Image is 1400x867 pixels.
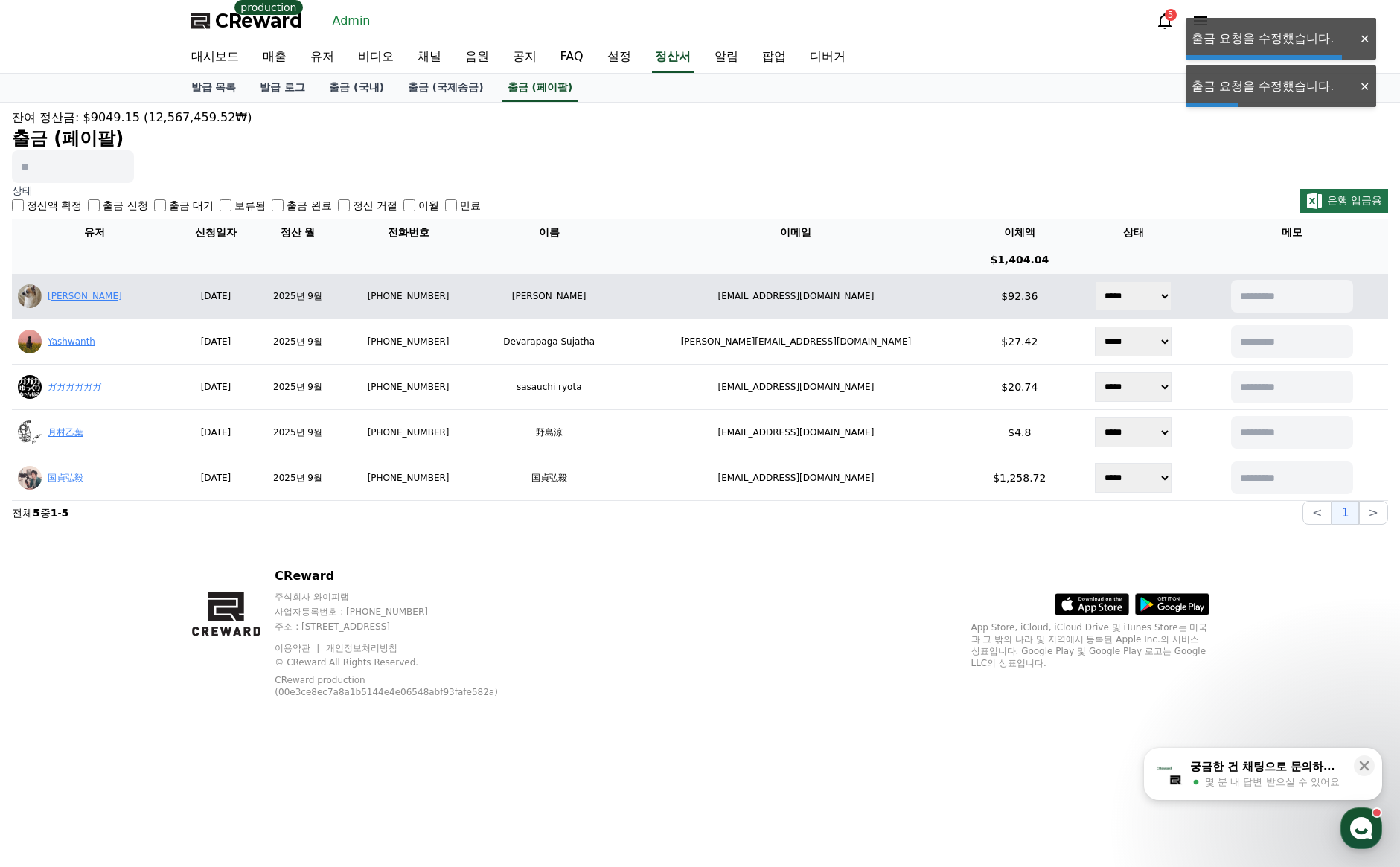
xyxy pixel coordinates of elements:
a: ガガガガガガ [48,382,101,392]
a: 발급 로그 [248,74,317,102]
p: CReward [275,567,536,585]
th: 신청일자 [178,219,255,246]
button: > [1359,501,1388,525]
td: [EMAIL_ADDRESS][DOMAIN_NAME] [623,274,969,319]
a: 설정 [595,42,643,73]
th: 유저 [12,219,178,246]
td: [PHONE_NUMBER] [342,410,476,455]
a: 발급 목록 [179,74,249,102]
p: $20.74 [975,380,1064,394]
td: [EMAIL_ADDRESS][DOMAIN_NAME] [623,410,969,455]
td: [PERSON_NAME] [476,274,623,319]
span: 홈 [47,494,56,506]
a: 대시보드 [179,42,251,73]
p: 주소 : [STREET_ADDRESS] [275,621,536,633]
a: 출금 (국내) [317,74,396,102]
td: [EMAIL_ADDRESS][DOMAIN_NAME] [623,455,969,501]
img: ACg8ocJsknsVcykytWKZ3iz6KLtbPnKCnFfdFh5R7GD6j-3E20QgWqnC=s96-c [18,420,42,444]
td: [DATE] [178,274,255,319]
span: $9049.15 (12,567,459.52₩) [83,110,252,124]
a: 개인정보처리방침 [326,643,397,653]
p: $92.36 [975,289,1064,304]
td: [PHONE_NUMBER] [342,365,476,410]
a: 비디오 [346,42,406,73]
button: < [1302,501,1332,525]
img: ACg8ocIeB3fKyY6fN0GaUax-T_VWnRXXm1oBEaEwHbwvSvAQlCHff8Lg=s96-c [18,466,42,490]
th: 정산 월 [254,219,341,246]
img: ACg8ocLSimGQaXkTpc10kwoVl__E5nGEOS5fO_vrZ3a-lpemSHgAYus=s96-c [18,330,42,353]
span: CReward [215,9,303,33]
td: [DATE] [178,319,255,365]
label: 정산 거절 [353,198,397,213]
td: [DATE] [178,365,255,410]
td: 2025년 9월 [254,319,341,365]
a: 알림 [703,42,750,73]
td: [PHONE_NUMBER] [342,274,476,319]
td: [DATE] [178,410,255,455]
span: 은행 입금용 [1327,194,1382,206]
a: 홈 [4,472,98,509]
button: 은행 입금용 [1300,189,1388,213]
strong: 5 [62,507,69,519]
a: Admin [327,9,377,33]
p: $27.42 [975,334,1064,349]
label: 출금 대기 [169,198,214,213]
button: 1 [1332,501,1358,525]
td: Devarapaga Sujatha [476,319,623,365]
p: $4.8 [975,425,1064,440]
p: App Store, iCloud, iCloud Drive 및 iTunes Store는 미국과 그 밖의 나라 및 지역에서 등록된 Apple Inc.의 서비스 상표입니다. Goo... [971,621,1209,669]
a: FAQ [549,42,595,73]
label: 보류됨 [234,198,266,213]
td: [EMAIL_ADDRESS][DOMAIN_NAME] [623,365,969,410]
td: [PERSON_NAME][EMAIL_ADDRESS][DOMAIN_NAME] [623,319,969,365]
span: 대화 [136,495,154,507]
p: © CReward All Rights Reserved. [275,656,536,668]
a: 설정 [192,472,286,509]
a: 月村乙葉 [48,427,83,438]
a: 음원 [453,42,501,73]
p: 전체 중 - [12,505,68,520]
div: 5 [1165,9,1177,21]
td: [PHONE_NUMBER] [342,455,476,501]
a: 출금 (페이팔) [502,74,579,102]
a: 国貞弘毅 [48,473,83,483]
a: Yashwanth [48,336,95,347]
td: [DATE] [178,455,255,501]
span: 잔여 정산금: [12,110,79,124]
label: 출금 완료 [287,198,331,213]
p: CReward production (00e3ce8ec7a8a1b5144e4e06548abf93fafe582a) [275,674,513,698]
label: 출금 신청 [103,198,147,213]
a: 출금 (국제송금) [396,74,496,102]
label: 이월 [418,198,439,213]
label: 만료 [460,198,481,213]
a: [PERSON_NAME] [48,291,122,301]
td: [PHONE_NUMBER] [342,319,476,365]
td: 2025년 9월 [254,365,341,410]
a: 정산서 [652,42,694,73]
a: 채널 [406,42,453,73]
p: 사업자등록번호 : [PHONE_NUMBER] [275,606,536,618]
a: 유저 [298,42,346,73]
img: ACg8ocJ_IIAptMBgiKmkFstR9rq1DfIZQolq_GRzG9PilDa_69HmKJg=s96-c [18,375,42,399]
a: 디버거 [798,42,857,73]
a: 5 [1156,12,1174,30]
a: 이용약관 [275,643,322,653]
a: 매출 [251,42,298,73]
label: 정산액 확정 [27,198,82,213]
p: $1,258.72 [975,470,1064,485]
h2: 출금 (페이팔) [12,127,1388,150]
th: 이메일 [623,219,969,246]
span: 설정 [230,494,248,506]
strong: 5 [33,507,40,519]
th: 상태 [1070,219,1197,246]
th: 전화번호 [342,219,476,246]
p: 상태 [12,183,481,198]
strong: 1 [51,507,58,519]
td: 2025년 9월 [254,455,341,501]
td: 国貞弘毅 [476,455,623,501]
img: ACg8ocJgvzLY4jLLFKsjl-4pJCkWCWrAnCBAqTwmouNYp_w6A8nSarTW=s96-c [18,284,42,308]
a: 공지 [501,42,549,73]
p: $1,404.04 [975,252,1064,268]
th: 이름 [476,219,623,246]
td: sasauchi ryota [476,365,623,410]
